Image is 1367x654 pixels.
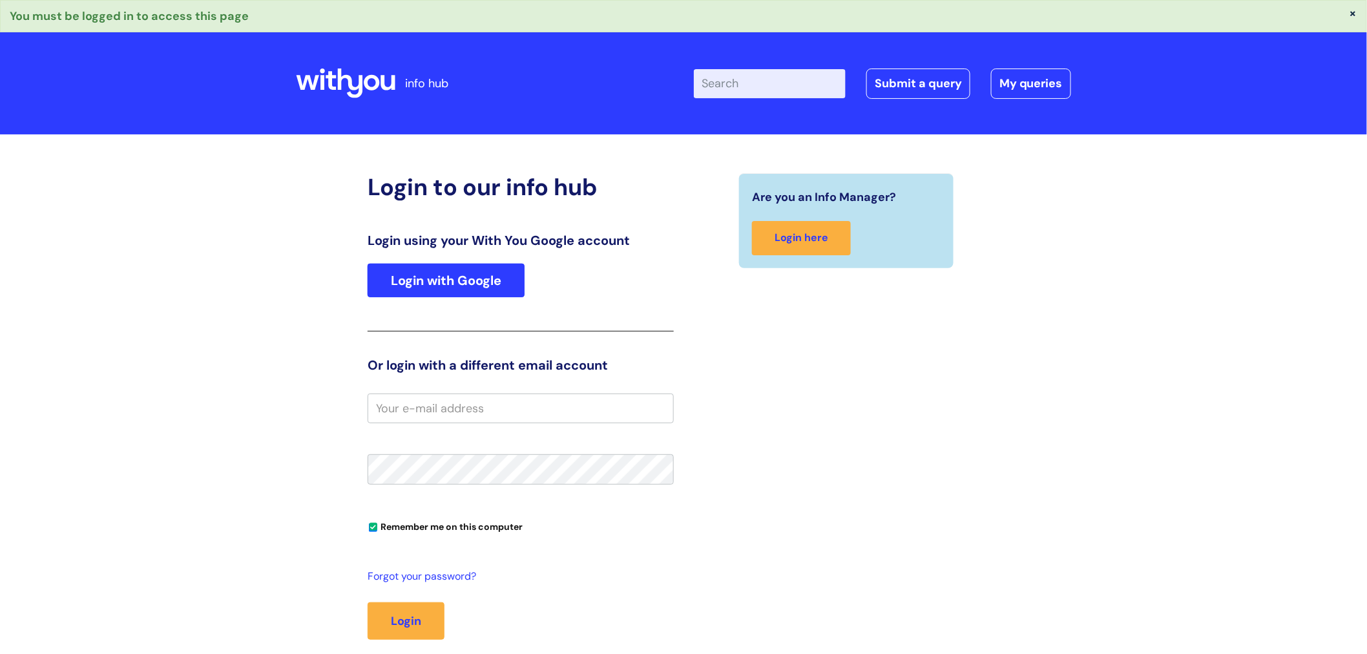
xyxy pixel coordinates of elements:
[752,187,896,207] span: Are you an Info Manager?
[369,523,377,532] input: Remember me on this computer
[368,264,525,297] a: Login with Google
[368,567,667,586] a: Forgot your password?
[1350,7,1357,19] button: ×
[368,394,674,423] input: Your e-mail address
[368,357,674,373] h3: Or login with a different email account
[405,73,448,94] p: info hub
[752,221,851,255] a: Login here
[694,69,846,98] input: Search
[368,173,674,201] h2: Login to our info hub
[368,518,523,533] label: Remember me on this computer
[368,516,674,536] div: You can uncheck this option if you're logging in from a shared device
[866,69,970,98] a: Submit a query
[368,602,444,640] button: Login
[368,233,674,248] h3: Login using your With You Google account
[991,69,1071,98] a: My queries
